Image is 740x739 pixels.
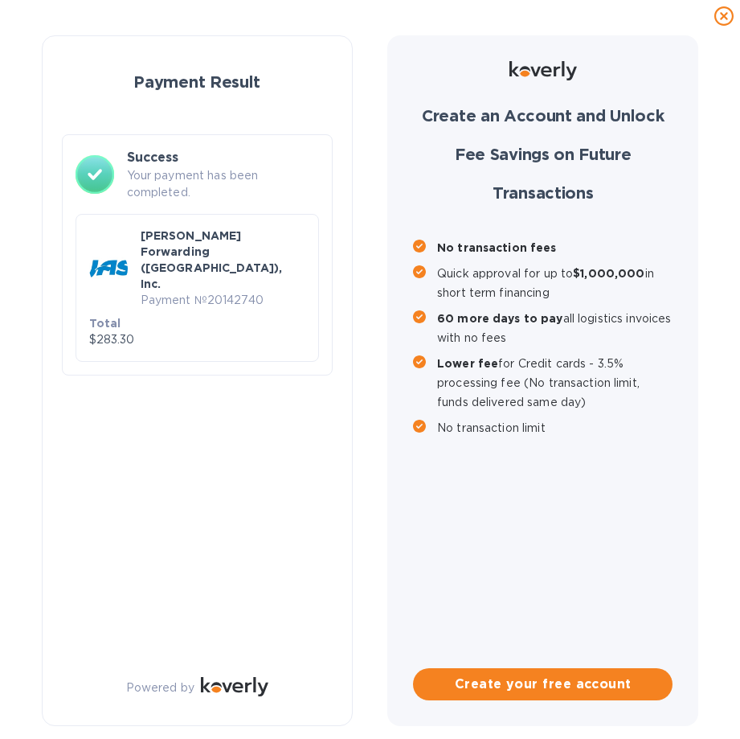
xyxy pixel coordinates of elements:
p: $283.30 [89,331,167,348]
b: 60 more days to pay [437,312,563,325]
p: Powered by [126,679,194,696]
p: No transaction limit [437,418,673,437]
p: all logistics invoices with no fees [437,309,673,347]
h3: Success [127,148,319,167]
b: Lower fee [437,357,498,370]
p: Your payment has been completed. [127,167,319,201]
img: Logo [509,61,577,80]
p: Payment № 20142740 [141,292,305,309]
h1: Payment Result [68,62,326,102]
button: Create your free account [413,668,673,700]
p: [PERSON_NAME] Forwarding ([GEOGRAPHIC_DATA]), Inc. [141,228,305,292]
img: Logo [201,677,268,696]
p: Quick approval for up to in short term financing [437,264,673,302]
h1: Create an Account and Unlock Fee Savings on Future Transactions [413,96,673,212]
b: $1,000,000 [573,267,644,280]
b: Total [89,317,121,330]
p: for Credit cards - 3.5% processing fee (No transaction limit, funds delivered same day) [437,354,673,412]
b: No transaction fees [437,241,557,254]
span: Create your free account [426,675,660,694]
